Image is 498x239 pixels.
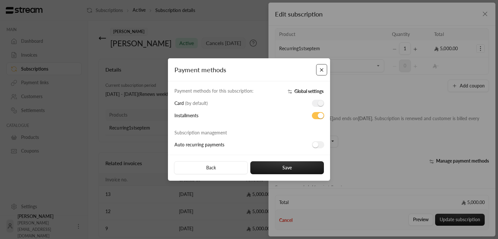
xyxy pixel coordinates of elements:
span: Payment methods [174,66,226,74]
span: Card [174,100,208,106]
span: Auto recurring payments [174,142,224,147]
button: Close [316,64,327,75]
button: Back [174,161,248,174]
span: ( by default ) [185,100,208,106]
div: Payment methods for this subscription: [174,88,272,94]
button: Save [250,161,324,174]
div: Subscription management [174,130,272,136]
span: Installments [174,113,198,118]
span: Global settings [294,88,324,94]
